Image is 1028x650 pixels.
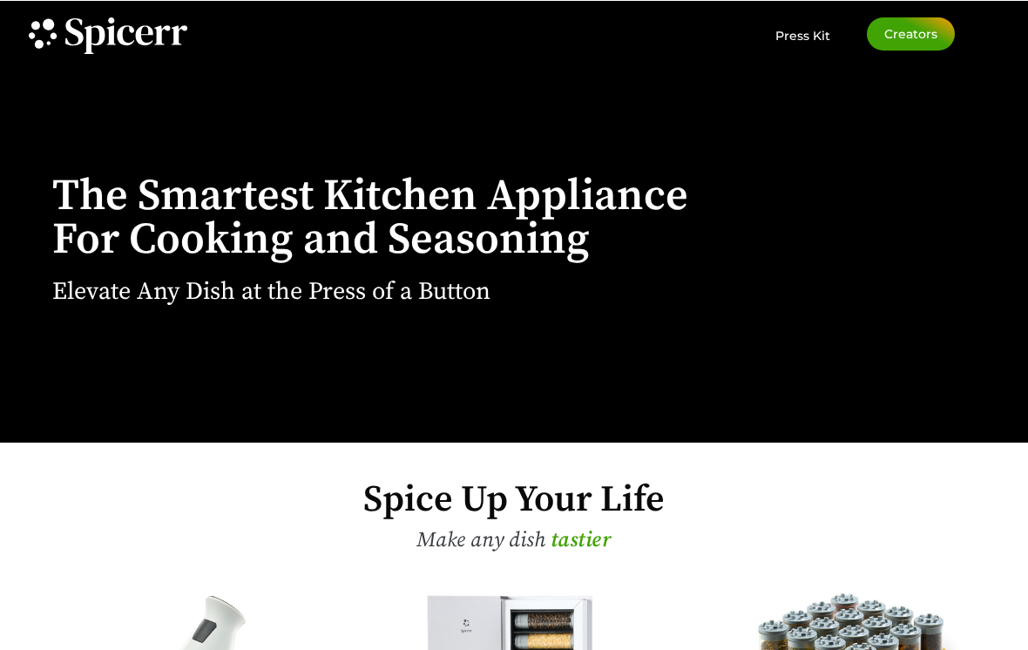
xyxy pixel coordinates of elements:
span: Press Kit [775,28,830,44]
a: Creators [867,17,955,51]
span: Make any dish [416,527,545,553]
h2: Elevate Any Dish at the Press of a Button [52,280,490,304]
a: Press Kit [775,17,830,44]
span: Creators [884,28,937,40]
h1: The Smartest Kitchen Appliance For Cooking and Seasoning [52,175,688,262]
